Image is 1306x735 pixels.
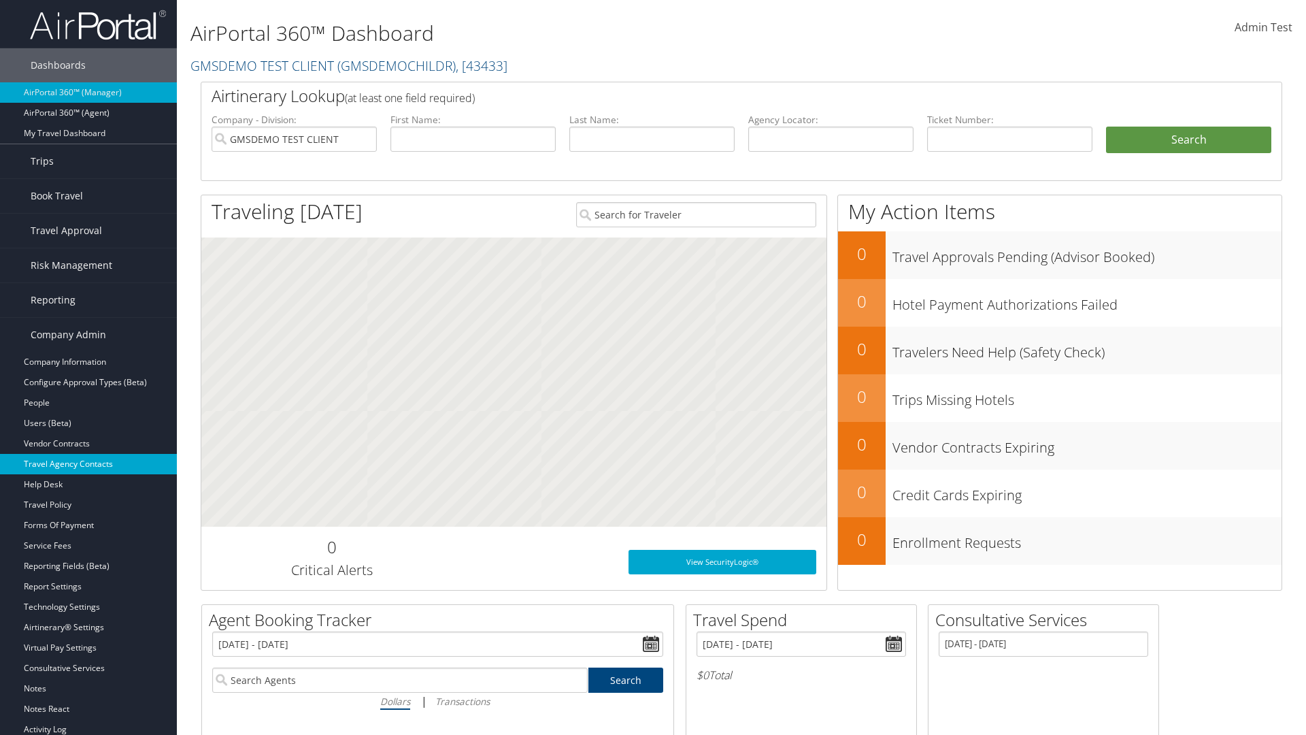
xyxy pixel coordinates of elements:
[212,693,663,710] div: |
[838,197,1282,226] h1: My Action Items
[838,290,886,313] h2: 0
[838,385,886,408] h2: 0
[838,374,1282,422] a: 0Trips Missing Hotels
[927,113,1092,127] label: Ticket Number:
[892,479,1282,505] h3: Credit Cards Expiring
[31,48,86,82] span: Dashboards
[838,279,1282,327] a: 0Hotel Payment Authorizations Failed
[697,668,709,683] span: $0
[190,19,925,48] h1: AirPortal 360™ Dashboard
[212,113,377,127] label: Company - Division:
[748,113,914,127] label: Agency Locator:
[456,56,507,75] span: , [ 43433 ]
[838,422,1282,470] a: 0Vendor Contracts Expiring
[838,327,1282,374] a: 0Travelers Need Help (Safety Check)
[892,241,1282,267] h3: Travel Approvals Pending (Advisor Booked)
[892,289,1282,314] h3: Hotel Payment Authorizations Failed
[892,431,1282,457] h3: Vendor Contracts Expiring
[588,668,664,693] a: Search
[693,608,916,632] h2: Travel Spend
[190,56,507,75] a: GMSDEMO TEST CLIENT
[629,550,816,574] a: View SecurityLogic®
[30,9,166,41] img: airportal-logo.png
[31,144,54,178] span: Trips
[838,433,886,456] h2: 0
[838,528,886,551] h2: 0
[838,470,1282,517] a: 0Credit Cards Expiring
[697,668,906,683] h6: Total
[935,608,1158,632] h2: Consultative Services
[31,318,106,352] span: Company Admin
[212,536,452,559] h2: 0
[212,561,452,580] h3: Critical Alerts
[435,695,490,708] i: Transactions
[390,113,556,127] label: First Name:
[212,84,1182,108] h2: Airtinerary Lookup
[892,527,1282,553] h3: Enrollment Requests
[576,202,816,227] input: Search for Traveler
[892,336,1282,362] h3: Travelers Need Help (Safety Check)
[892,384,1282,410] h3: Trips Missing Hotels
[380,695,410,708] i: Dollars
[1106,127,1271,154] button: Search
[838,517,1282,565] a: 0Enrollment Requests
[212,668,588,693] input: Search Agents
[838,231,1282,279] a: 0Travel Approvals Pending (Advisor Booked)
[31,248,112,282] span: Risk Management
[569,113,735,127] label: Last Name:
[31,214,102,248] span: Travel Approval
[337,56,456,75] span: ( GMSDEMOCHILDR )
[31,283,76,317] span: Reporting
[345,91,475,105] span: (at least one field required)
[838,242,886,265] h2: 0
[31,179,83,213] span: Book Travel
[1235,20,1292,35] span: Admin Test
[212,197,363,226] h1: Traveling [DATE]
[209,608,673,632] h2: Agent Booking Tracker
[1235,7,1292,49] a: Admin Test
[838,338,886,361] h2: 0
[838,480,886,504] h2: 0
